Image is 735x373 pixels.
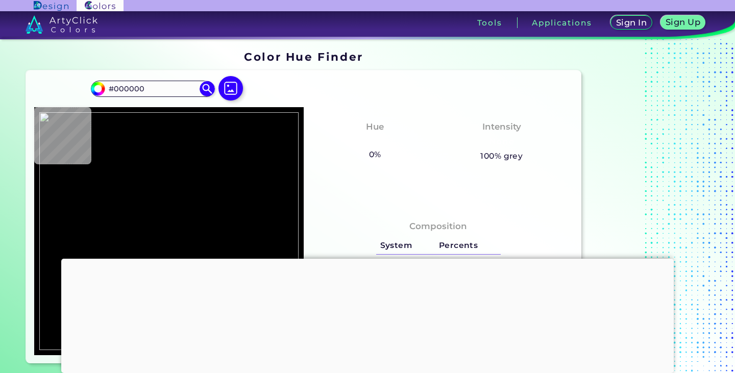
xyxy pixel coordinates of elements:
a: Sign Up [663,16,703,29]
img: ArtyClick Design logo [34,1,68,11]
h3: Applications [532,19,592,27]
h4: Composition [409,219,467,234]
img: logo_artyclick_colors_white.svg [26,15,97,34]
img: icon picture [218,76,243,101]
h4: Intensity [482,119,521,134]
h3: None [358,136,392,148]
h5: RGB [376,255,416,271]
h1: Color Hue Finder [244,49,363,64]
h5: (0%, 0%, 0%) [416,255,501,271]
input: type color.. [105,82,200,96]
h5: System [376,237,416,254]
h3: Tools [477,19,502,27]
h5: Sign In [618,19,645,27]
h5: Percents [416,237,501,254]
iframe: Advertisement [585,46,713,367]
img: icon search [200,81,215,96]
h5: Sign Up [667,18,699,26]
h3: None [484,136,519,148]
h5: 100% grey [480,150,523,163]
a: Sign In [612,16,650,29]
iframe: Advertisement [61,259,674,370]
img: 04ca9b2e-c31b-4038-af34-d71c4386a9f8 [39,112,299,350]
h4: Hue [366,119,384,134]
h5: 0% [365,148,385,161]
